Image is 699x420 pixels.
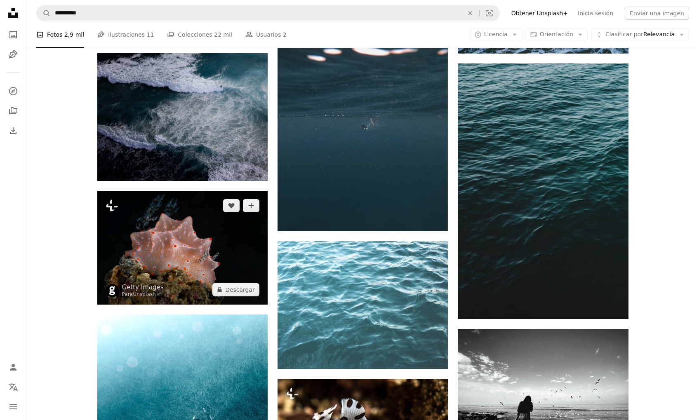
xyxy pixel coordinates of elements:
[458,63,628,319] img: cuerpo de agua durante el día
[223,199,240,212] button: Me gusta
[5,46,21,63] a: Ilustraciones
[540,31,573,38] span: Orientación
[245,21,287,48] a: Usuarios 2
[458,389,628,397] a: Una mujer parada en una playa rocosa junto al océano
[283,30,287,39] span: 2
[5,379,21,395] button: Idioma
[591,28,689,41] button: Clasificar porRelevancia
[106,284,119,297] img: Ve al perfil de Getty Images
[506,7,573,20] a: Obtener Unsplash+
[122,283,164,291] a: Getty Images
[5,5,21,23] a: Inicio — Unsplash
[573,7,618,20] a: Inicia sesión
[278,241,448,369] img: Cuerpo de agua
[133,291,160,297] a: Unsplash+
[278,121,448,128] a: gotas de agua sobre superficie azul
[461,5,479,21] button: Borrar
[97,21,154,48] a: Ilustraciones 11
[278,301,448,308] a: Cuerpo de agua
[212,283,259,296] button: Descargar
[5,122,21,139] a: Historial de descargas
[480,5,499,21] button: Búsqueda visual
[243,199,259,212] button: Añade a la colección
[5,103,21,119] a: Colecciones
[5,83,21,99] a: Explorar
[36,5,500,21] form: Encuentra imágenes en todo el sitio
[278,18,448,231] img: gotas de agua sobre superficie azul
[605,31,675,39] span: Relevancia
[97,53,268,181] img: Surfista montando una ola en el océano
[122,291,164,298] div: Para
[214,30,232,39] span: 22 mil
[470,28,522,41] button: Licencia
[146,30,154,39] span: 11
[625,7,689,20] button: Enviar una imagen
[5,26,21,43] a: Fotos
[5,399,21,415] button: Menú
[605,31,643,38] span: Clasificar por
[458,188,628,195] a: cuerpo de agua durante el día
[5,359,21,375] a: Iniciar sesión / Registrarse
[167,21,232,48] a: Colecciones 22 mil
[97,191,268,304] img: A Halgerda bacalusia en el estrecho de Lembeh en Indonesia
[484,31,508,38] span: Licencia
[37,5,51,21] button: Buscar en Unsplash
[97,244,268,251] a: A Halgerda bacalusia en el estrecho de Lembeh en Indonesia
[97,113,268,121] a: Surfista montando una ola en el océano
[525,28,588,41] button: Orientación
